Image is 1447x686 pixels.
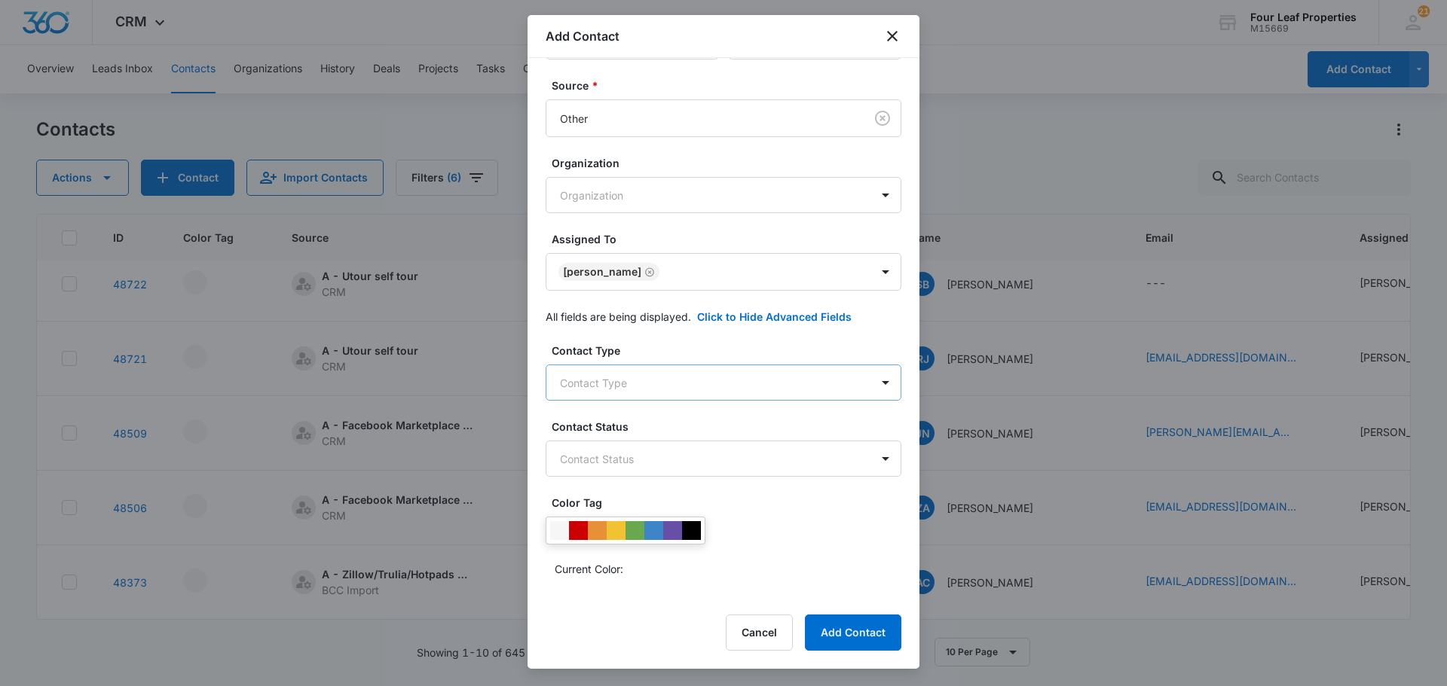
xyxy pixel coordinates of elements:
[546,309,691,325] p: All fields are being displayed.
[682,521,701,540] div: #000000
[546,27,619,45] h1: Add Contact
[644,521,663,540] div: #3d85c6
[552,78,907,93] label: Source
[555,561,623,577] p: Current Color:
[552,155,907,171] label: Organization
[663,521,682,540] div: #674ea7
[552,231,907,247] label: Assigned To
[552,343,907,358] label: Contact Type
[550,521,569,540] div: #F6F6F6
[563,267,641,277] div: [PERSON_NAME]
[805,614,901,651] button: Add Contact
[726,614,793,651] button: Cancel
[569,521,588,540] div: #CC0000
[883,27,901,45] button: close
[552,419,907,434] label: Contact Status
[588,521,607,540] div: #e69138
[697,309,852,325] button: Click to Hide Advanced Fields
[552,495,907,511] label: Color Tag
[870,106,895,130] button: Clear
[607,521,626,540] div: #f1c232
[626,521,644,540] div: #6aa84f
[641,267,655,277] div: Remove Brittney Banks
